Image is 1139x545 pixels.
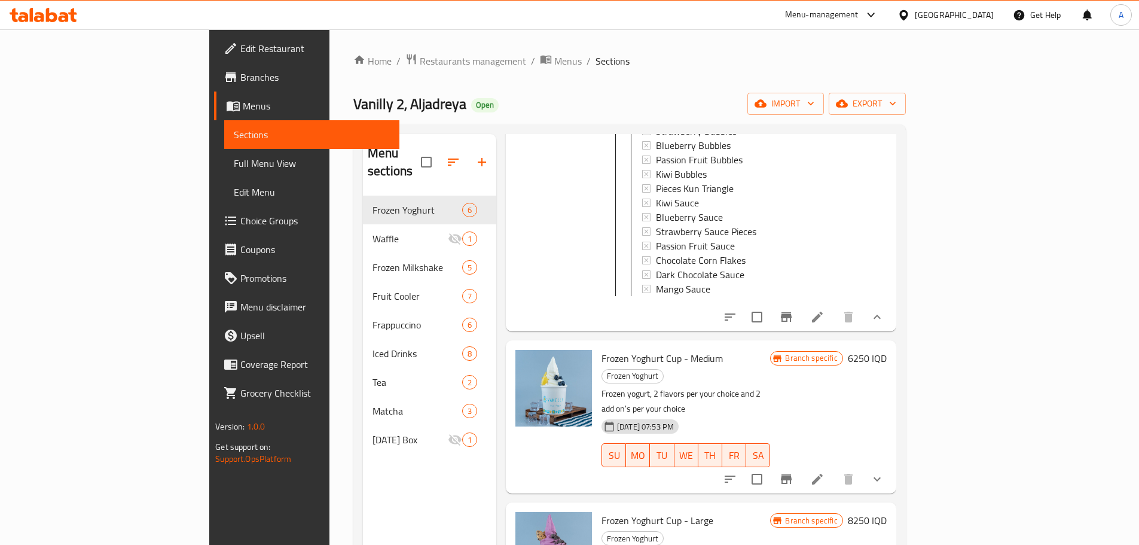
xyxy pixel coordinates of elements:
span: import [757,96,814,111]
span: Promotions [240,271,390,285]
span: Coupons [240,242,390,257]
span: [DATE] Box [372,433,448,447]
span: Mango Sauce [656,282,710,296]
button: FR [722,443,746,467]
span: 8 [463,348,477,360]
span: Pieces Kun Triangle [656,181,734,196]
span: Branch specific [780,515,842,526]
li: / [587,54,591,68]
span: A [1119,8,1123,22]
div: items [462,404,477,418]
div: [DATE] Box1 [363,425,496,454]
button: export [829,93,906,115]
button: delete [834,465,863,494]
div: Matcha [372,404,462,418]
span: Edit Menu [234,185,390,199]
div: Menu-management [785,8,859,22]
a: Branches [214,63,399,92]
div: Frappuccino [372,318,462,332]
nav: breadcrumb [353,53,906,69]
div: items [462,318,477,332]
span: Sections [596,54,630,68]
span: Select to update [744,467,769,492]
span: 5 [463,262,477,273]
a: Sections [224,120,399,149]
div: items [462,289,477,303]
span: 1.0.0 [247,419,265,434]
a: Edit menu item [810,310,825,324]
span: export [838,96,896,111]
div: items [462,375,477,389]
span: Frozen Yoghurt [372,203,462,217]
span: Choice Groups [240,214,390,228]
a: Edit menu item [810,472,825,486]
div: Frozen Yoghurt [601,369,664,383]
a: Choice Groups [214,206,399,235]
h6: 6250 IQD [848,350,887,367]
span: Restaurants management [420,54,526,68]
a: Grocery Checklist [214,379,399,407]
span: Sections [234,127,390,142]
svg: Show Choices [870,472,884,486]
span: Tea [372,375,462,389]
span: Select all sections [414,150,439,175]
a: Coverage Report [214,350,399,379]
div: items [462,260,477,275]
span: Frozen Milkshake [372,260,462,275]
span: 2 [463,377,477,388]
button: TH [698,443,722,467]
span: SA [751,447,765,464]
svg: Show Choices [870,310,884,324]
span: Coverage Report [240,357,390,372]
span: Blueberry Bubbles [656,138,731,153]
span: Frozen Yoghurt [602,369,663,383]
div: Open [471,98,499,112]
span: Grocery Checklist [240,386,390,400]
button: show more [863,303,891,331]
div: [GEOGRAPHIC_DATA] [915,8,994,22]
a: Restaurants management [405,53,526,69]
a: Upsell [214,321,399,350]
nav: Menu sections [363,191,496,459]
button: show more [863,465,891,494]
a: Coupons [214,235,399,264]
div: Fruit Cooler7 [363,282,496,310]
button: SU [601,443,626,467]
div: Tea2 [363,368,496,397]
p: Frozen yogurt, 2 flavors per your choice and 2 add on's per your choice [601,386,770,416]
button: Branch-specific-item [772,465,801,494]
a: Menus [540,53,582,69]
span: MO [631,447,645,464]
button: Branch-specific-item [772,303,801,331]
span: Get support on: [215,439,270,455]
span: Version: [215,419,245,434]
button: SA [746,443,770,467]
span: Branch specific [780,352,842,364]
div: Ramadan Box [372,433,448,447]
button: TU [650,443,674,467]
span: Full Menu View [234,156,390,170]
span: [DATE] 07:53 PM [612,421,679,433]
button: WE [674,443,698,467]
div: Waffle1 [363,224,496,253]
a: Full Menu View [224,149,399,178]
button: Add section [468,148,496,176]
span: Open [471,100,499,110]
a: Menus [214,92,399,120]
a: Menu disclaimer [214,293,399,321]
span: TH [703,447,717,464]
h6: 8250 IQD [848,512,887,529]
button: import [747,93,824,115]
span: Chocolate Corn Flakes [656,253,746,267]
span: Menu disclaimer [240,300,390,314]
span: TU [655,447,669,464]
li: / [531,54,535,68]
span: Frozen Yoghurt Cup - Large [601,511,713,529]
div: items [462,346,477,361]
div: Frappuccino6 [363,310,496,339]
span: Frozen Yoghurt Cup - Medium [601,349,723,367]
div: items [462,433,477,447]
span: Select to update [744,305,769,330]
